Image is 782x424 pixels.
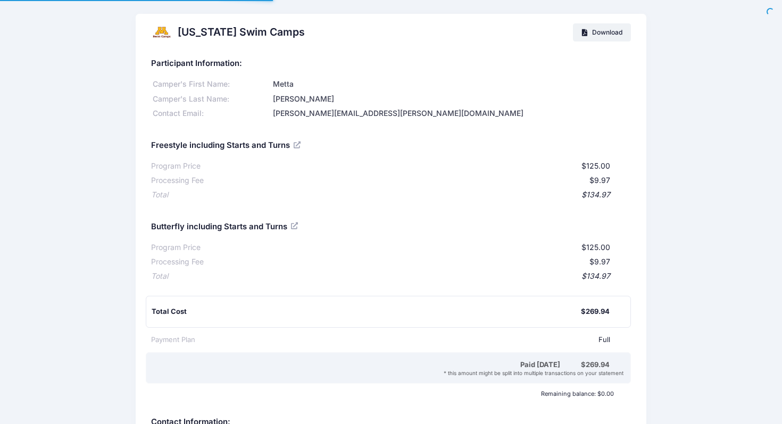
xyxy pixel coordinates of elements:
[151,256,204,268] div: Processing Fee
[271,94,631,105] div: [PERSON_NAME]
[153,360,581,370] div: Paid [DATE]
[151,141,302,151] h5: Freestyle including Starts and Turns
[151,175,204,186] div: Processing Fee
[581,243,610,252] span: $125.00
[168,271,610,282] div: $134.97
[146,390,619,397] div: Remaining balance: $0.00
[195,335,610,345] div: Full
[151,59,631,69] h5: Participant Information:
[151,161,201,172] div: Program Price
[151,335,195,345] div: Payment Plan
[581,306,610,317] div: $269.94
[148,370,629,376] div: * this amount might be split into multiple transactions on your statement
[151,189,168,201] div: Total
[204,175,610,186] div: $9.97
[151,79,271,90] div: Camper's First Name:
[581,161,610,170] span: $125.00
[178,26,305,38] h2: [US_STATE] Swim Camps
[151,242,201,253] div: Program Price
[151,271,168,282] div: Total
[573,23,631,41] a: Download
[294,140,302,149] a: View Registration Details
[291,221,300,231] a: View Registration Details
[271,79,631,90] div: Metta
[151,222,300,232] h5: Butterfly including Starts and Turns
[592,28,622,36] span: Download
[271,108,631,119] div: [PERSON_NAME][EMAIL_ADDRESS][PERSON_NAME][DOMAIN_NAME]
[168,189,610,201] div: $134.97
[204,256,610,268] div: $9.97
[151,108,271,119] div: Contact Email:
[581,360,610,370] div: $269.94
[151,94,271,105] div: Camper's Last Name:
[152,306,581,317] div: Total Cost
